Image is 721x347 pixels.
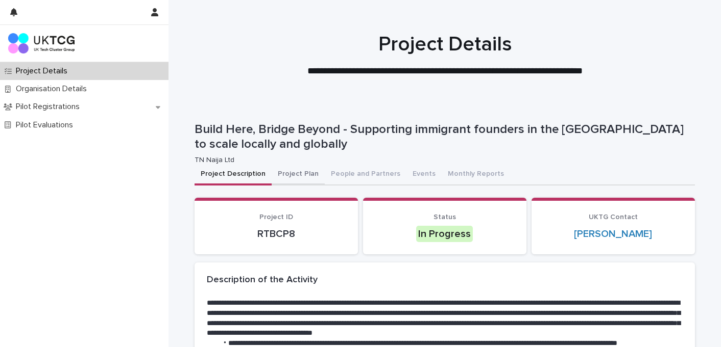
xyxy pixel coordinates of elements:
p: Build Here, Bridge Beyond - Supporting immigrant founders in the [GEOGRAPHIC_DATA] to scale local... [195,122,691,152]
p: Pilot Evaluations [12,120,81,130]
button: Events [406,164,442,185]
p: Pilot Registrations [12,102,88,112]
p: RTBCP8 [207,228,346,240]
p: TN Naija Ltd [195,156,687,165]
div: In Progress [416,226,473,242]
p: Organisation Details [12,84,95,94]
span: Project ID [259,213,293,221]
a: [PERSON_NAME] [574,228,652,240]
img: 2xblf3AaSCoQZMnIOkXG [8,33,75,54]
h2: Description of the Activity [207,275,318,286]
p: Project Details [12,66,76,76]
span: UKTG Contact [589,213,638,221]
button: Project Description [195,164,272,185]
button: People and Partners [325,164,406,185]
h1: Project Details [195,32,695,57]
button: Project Plan [272,164,325,185]
button: Monthly Reports [442,164,510,185]
span: Status [434,213,456,221]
